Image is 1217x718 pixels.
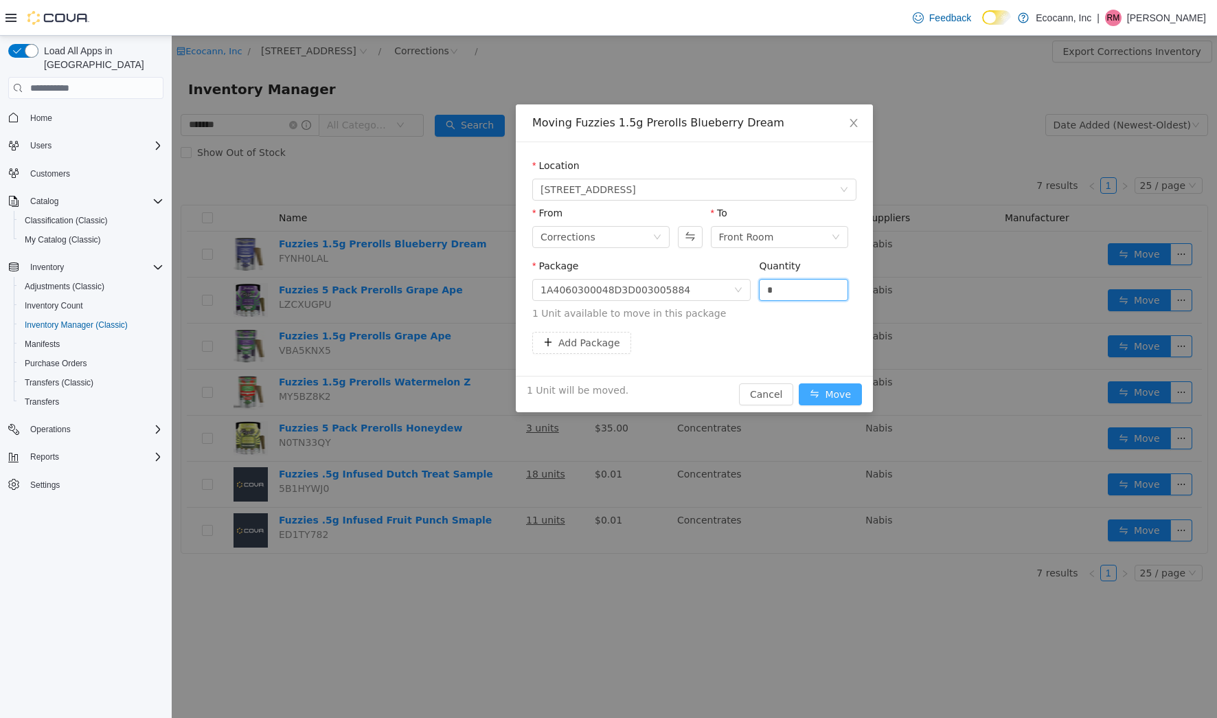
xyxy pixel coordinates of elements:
span: Inventory [30,262,64,273]
div: Corrections [369,191,424,212]
button: Inventory [3,258,169,277]
a: Transfers [19,394,65,410]
button: Reports [25,449,65,465]
a: Inventory Count [19,298,89,314]
p: | [1097,10,1100,26]
span: Catalog [30,196,58,207]
a: Adjustments (Classic) [19,278,110,295]
span: Inventory [25,259,163,276]
span: Adjustments (Classic) [19,278,163,295]
span: Settings [30,480,60,491]
span: Customers [30,168,70,179]
label: To [539,172,556,183]
div: 1A4060300048D3D003005884 [369,244,519,265]
a: My Catalog (Classic) [19,232,106,248]
span: Inventory Manager (Classic) [25,319,128,330]
input: Quantity [588,244,676,265]
button: Purchase Orders [14,354,169,373]
button: Close [663,69,701,107]
button: Customers [3,164,169,183]
a: Transfers (Classic) [19,374,99,391]
label: Location [361,124,408,135]
button: Reports [3,447,169,467]
i: icon: down [666,258,671,262]
button: Home [3,107,169,127]
button: Settings [3,475,169,495]
span: Users [25,137,163,154]
span: 306 F St [369,144,464,164]
button: Cancel [567,348,622,370]
span: Manifests [19,336,163,352]
i: icon: down [660,197,668,207]
span: My Catalog (Classic) [25,234,101,245]
span: Users [30,140,52,151]
a: Customers [25,166,76,182]
button: Inventory Count [14,296,169,315]
span: Home [25,109,163,126]
a: Inventory Manager (Classic) [19,317,133,333]
span: Increase Value [661,244,676,254]
span: Purchase Orders [25,358,87,369]
span: RM [1107,10,1120,26]
label: Quantity [587,225,629,236]
span: Transfers [19,394,163,410]
p: [PERSON_NAME] [1127,10,1206,26]
span: My Catalog (Classic) [19,232,163,248]
button: Operations [3,420,169,439]
button: Manifests [14,335,169,354]
a: Classification (Classic) [19,212,113,229]
span: Settings [25,476,163,493]
label: From [361,172,391,183]
span: Manifests [25,339,60,350]
span: Operations [25,421,163,438]
i: icon: down [562,250,571,260]
div: Front Room [547,191,602,212]
button: Users [3,136,169,155]
button: My Catalog (Classic) [14,230,169,249]
span: Inventory Count [25,300,83,311]
nav: Complex example [8,102,163,530]
span: Inventory Manager (Classic) [19,317,163,333]
a: Feedback [907,4,977,32]
span: Load All Apps in [GEOGRAPHIC_DATA] [38,44,163,71]
button: Operations [25,421,76,438]
a: Purchase Orders [19,355,93,372]
span: 1 Unit available to move in this package [361,271,685,285]
a: Home [25,110,58,126]
button: Inventory [25,259,69,276]
span: Transfers (Classic) [25,377,93,388]
span: Home [30,113,52,124]
span: Operations [30,424,71,435]
span: Feedback [929,11,971,25]
button: Adjustments (Classic) [14,277,169,296]
i: icon: close [676,82,687,93]
span: Decrease Value [661,254,676,265]
span: Reports [25,449,163,465]
button: Transfers [14,392,169,412]
button: Catalog [25,193,64,210]
span: Transfers (Classic) [19,374,163,391]
input: Dark Mode [982,10,1011,25]
span: Purchase Orders [19,355,163,372]
span: Classification (Classic) [25,215,108,226]
button: Users [25,137,57,154]
span: Transfers [25,396,59,407]
a: Settings [25,477,65,493]
span: Inventory Count [19,298,163,314]
span: Customers [25,165,163,182]
button: Inventory Manager (Classic) [14,315,169,335]
i: icon: down [668,150,676,159]
button: Classification (Classic) [14,211,169,230]
div: Ray Markland [1105,10,1122,26]
button: Catalog [3,192,169,211]
span: Catalog [25,193,163,210]
span: Reports [30,451,59,462]
div: Moving Fuzzies 1.5g Prerolls Blueberry Dream [361,80,685,95]
span: Adjustments (Classic) [25,281,104,292]
img: Cova [27,11,89,25]
i: icon: up [666,247,671,252]
a: Manifests [19,336,65,352]
i: icon: down [481,197,490,207]
button: icon: plusAdd Package [361,296,459,318]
